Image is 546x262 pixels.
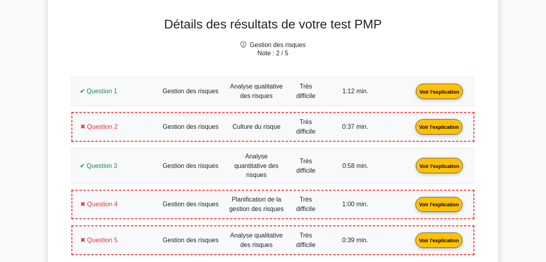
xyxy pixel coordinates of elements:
[413,88,466,94] a: Voir l'explication
[412,201,466,207] a: Voir l'explication
[413,162,466,169] a: Voir l'explication
[164,17,382,31] font: Détails des résultats de votre test PMP
[258,50,288,57] font: Note : 2 / 5
[412,123,466,130] a: Voir l'explication
[250,41,305,48] font: Gestion des risques
[412,237,466,243] a: Voir l'explication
